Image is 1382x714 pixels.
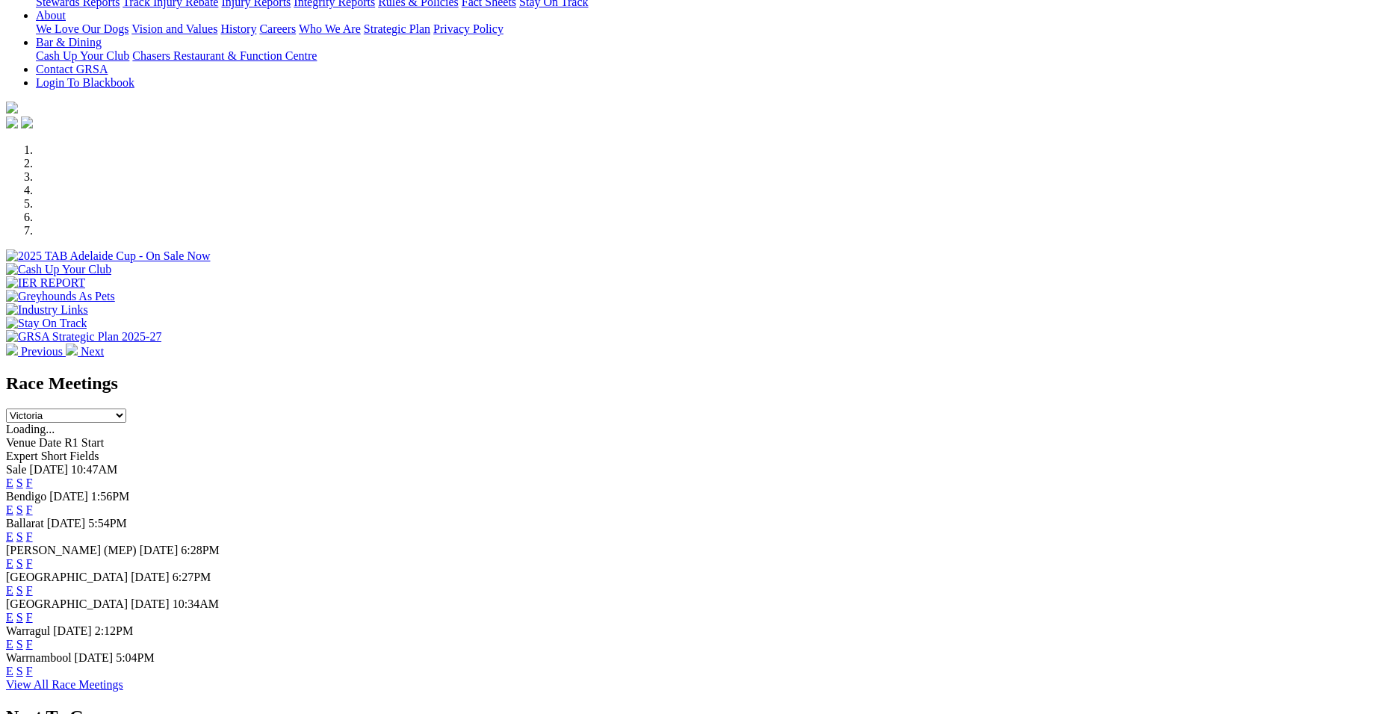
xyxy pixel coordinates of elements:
img: 2025 TAB Adelaide Cup - On Sale Now [6,249,211,263]
span: [DATE] [47,517,86,530]
img: Stay On Track [6,317,87,330]
div: About [36,22,1376,36]
a: E [6,530,13,543]
span: [DATE] [131,571,170,583]
img: Greyhounds As Pets [6,290,115,303]
a: F [26,557,33,570]
span: 1:56PM [91,490,130,503]
span: [PERSON_NAME] (MEP) [6,544,137,556]
span: Bendigo [6,490,46,503]
span: [DATE] [131,597,170,610]
img: Cash Up Your Club [6,263,111,276]
a: View All Race Meetings [6,678,123,691]
a: E [6,557,13,570]
a: History [220,22,256,35]
a: S [16,476,23,489]
a: F [26,638,33,651]
span: Warrnambool [6,651,72,664]
img: IER REPORT [6,276,85,290]
span: Expert [6,450,38,462]
a: F [26,665,33,677]
a: S [16,503,23,516]
span: 6:27PM [173,571,211,583]
span: R1 Start [64,436,104,449]
span: 10:47AM [71,463,117,476]
a: F [26,611,33,624]
a: E [6,584,13,597]
a: S [16,638,23,651]
span: Ballarat [6,517,44,530]
a: S [16,584,23,597]
a: F [26,476,33,489]
span: Sale [6,463,27,476]
a: Contact GRSA [36,63,108,75]
a: E [6,503,13,516]
img: Industry Links [6,303,88,317]
span: Loading... [6,423,55,435]
a: Previous [6,345,66,358]
span: [DATE] [49,490,88,503]
div: Bar & Dining [36,49,1376,63]
a: E [6,611,13,624]
span: [DATE] [75,651,114,664]
a: E [6,476,13,489]
span: [DATE] [140,544,179,556]
a: Vision and Values [131,22,217,35]
img: chevron-right-pager-white.svg [66,344,78,356]
span: Previous [21,345,63,358]
a: Cash Up Your Club [36,49,129,62]
span: [GEOGRAPHIC_DATA] [6,571,128,583]
span: [DATE] [53,624,92,637]
a: Strategic Plan [364,22,430,35]
span: Venue [6,436,36,449]
a: Login To Blackbook [36,76,134,89]
a: About [36,9,66,22]
span: 2:12PM [95,624,134,637]
a: Next [66,345,104,358]
a: Careers [259,22,296,35]
a: S [16,557,23,570]
span: [GEOGRAPHIC_DATA] [6,597,128,610]
a: S [16,530,23,543]
span: Date [39,436,61,449]
a: Chasers Restaurant & Function Centre [132,49,317,62]
a: F [26,530,33,543]
span: 10:34AM [173,597,219,610]
span: 6:28PM [181,544,220,556]
a: Bar & Dining [36,36,102,49]
a: S [16,665,23,677]
span: Short [41,450,67,462]
a: Privacy Policy [433,22,503,35]
span: 5:54PM [88,517,127,530]
img: GRSA Strategic Plan 2025-27 [6,330,161,344]
span: Warragul [6,624,50,637]
img: twitter.svg [21,117,33,128]
h2: Race Meetings [6,373,1376,394]
a: Who We Are [299,22,361,35]
a: F [26,584,33,597]
span: Fields [69,450,99,462]
span: [DATE] [30,463,69,476]
span: 5:04PM [116,651,155,664]
a: S [16,611,23,624]
img: logo-grsa-white.png [6,102,18,114]
a: F [26,503,33,516]
a: E [6,665,13,677]
a: We Love Our Dogs [36,22,128,35]
img: chevron-left-pager-white.svg [6,344,18,356]
a: E [6,638,13,651]
span: Next [81,345,104,358]
img: facebook.svg [6,117,18,128]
